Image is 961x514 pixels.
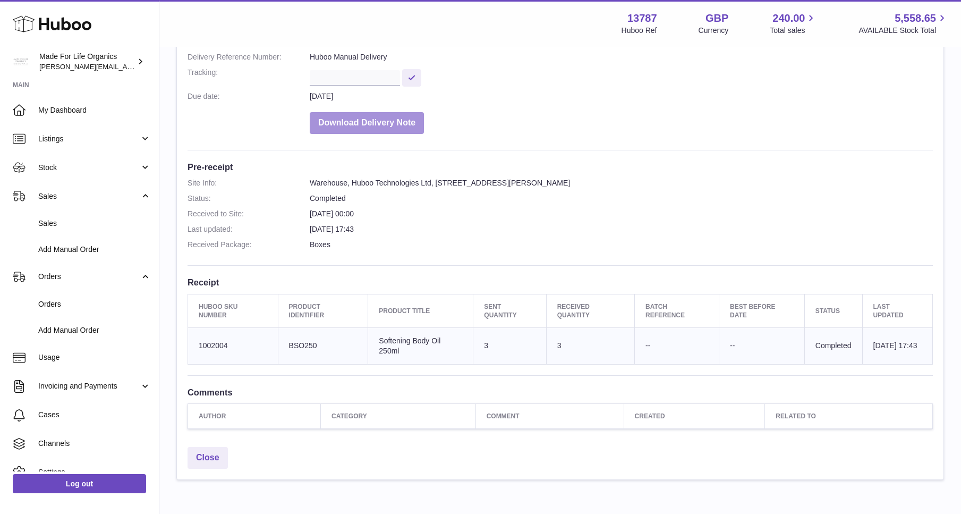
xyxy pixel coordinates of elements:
[310,240,933,250] dd: Boxes
[310,193,933,204] dd: Completed
[38,218,151,229] span: Sales
[719,294,805,327] th: Best Before Date
[188,209,310,219] dt: Received to Site:
[38,325,151,335] span: Add Manual Order
[188,276,933,288] h3: Receipt
[38,272,140,282] span: Orders
[705,11,728,26] strong: GBP
[310,91,933,102] dd: [DATE]
[862,327,933,364] td: [DATE] 17:43
[38,352,151,363] span: Usage
[858,11,948,36] a: 5,558.65 AVAILABLE Stock Total
[38,410,151,420] span: Cases
[38,134,140,144] span: Listings
[310,209,933,219] dd: [DATE] 00:00
[310,178,933,188] dd: Warehouse, Huboo Technologies Ltd, [STREET_ADDRESS][PERSON_NAME]
[38,467,151,477] span: Settings
[770,11,817,36] a: 240.00 Total sales
[770,26,817,36] span: Total sales
[188,193,310,204] dt: Status:
[765,403,933,428] th: Related to
[546,294,634,327] th: Received Quantity
[39,62,270,71] span: [PERSON_NAME][EMAIL_ADDRESS][PERSON_NAME][DOMAIN_NAME]
[699,26,729,36] div: Currency
[13,474,146,493] a: Log out
[38,105,151,115] span: My Dashboard
[38,439,151,449] span: Channels
[772,11,805,26] span: 240.00
[38,245,151,255] span: Add Manual Order
[804,294,862,327] th: Status
[188,294,278,327] th: Huboo SKU Number
[13,54,29,70] img: geoff.winwood@madeforlifeorganics.com
[321,403,476,428] th: Category
[475,403,624,428] th: Comment
[368,327,473,364] td: Softening Body Oil 250ml
[39,52,135,72] div: Made For Life Organics
[188,91,310,102] dt: Due date:
[188,52,310,62] dt: Delivery Reference Number:
[38,191,140,201] span: Sales
[188,224,310,234] dt: Last updated:
[188,327,278,364] td: 1002004
[278,327,368,364] td: BSO250
[368,294,473,327] th: Product title
[624,403,765,428] th: Created
[38,299,151,309] span: Orders
[622,26,657,36] div: Huboo Ref
[862,294,933,327] th: Last updated
[188,68,310,86] dt: Tracking:
[188,240,310,250] dt: Received Package:
[188,178,310,188] dt: Site Info:
[719,327,805,364] td: --
[310,52,933,62] dd: Huboo Manual Delivery
[188,403,321,428] th: Author
[546,327,634,364] td: 3
[473,294,546,327] th: Sent Quantity
[38,381,140,391] span: Invoicing and Payments
[310,224,933,234] dd: [DATE] 17:43
[635,327,719,364] td: --
[627,11,657,26] strong: 13787
[473,327,546,364] td: 3
[278,294,368,327] th: Product Identifier
[188,447,228,469] a: Close
[858,26,948,36] span: AVAILABLE Stock Total
[804,327,862,364] td: Completed
[635,294,719,327] th: Batch Reference
[38,163,140,173] span: Stock
[310,112,424,134] button: Download Delivery Note
[188,161,933,173] h3: Pre-receipt
[188,386,933,398] h3: Comments
[895,11,936,26] span: 5,558.65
